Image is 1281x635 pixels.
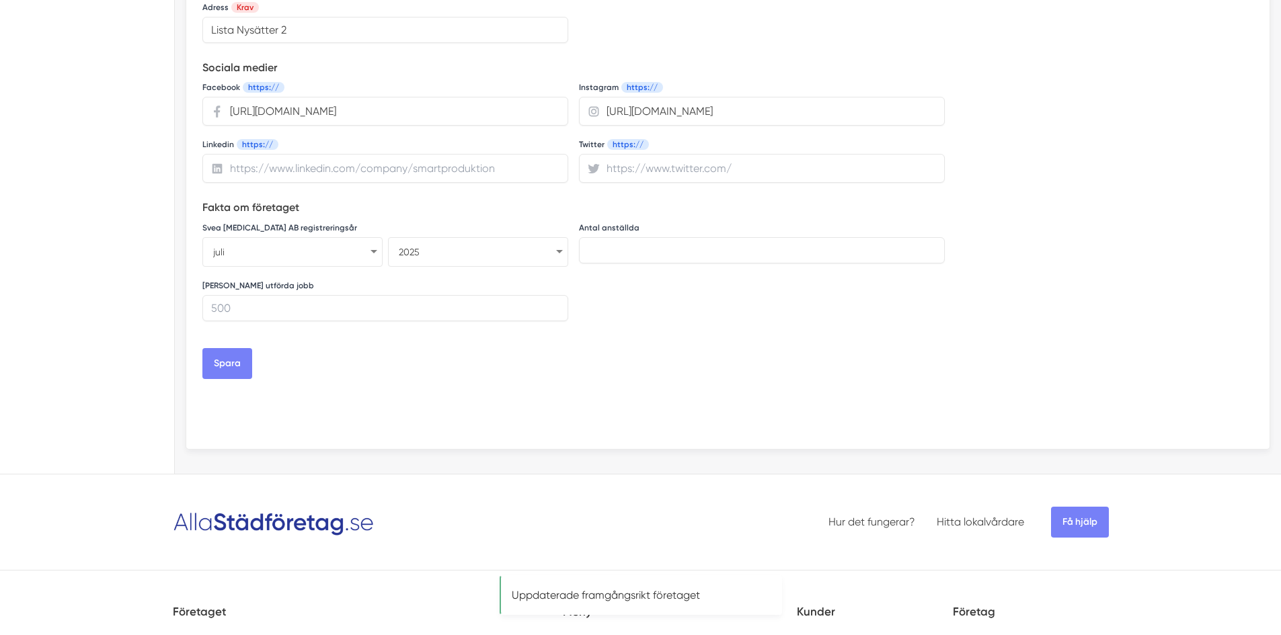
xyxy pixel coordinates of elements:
[202,2,259,13] label: Adress
[621,82,663,93] span: https://
[210,105,224,118] svg: Facebook
[243,82,284,93] span: https://
[579,139,649,150] label: Twitter
[587,162,600,175] svg: Twitter
[202,97,568,126] input: https://www.facebook.com/allastadforetag
[587,105,600,118] svg: Instagram
[202,199,945,219] h5: Fakta om företaget
[202,154,568,183] input: https://www.linkedin.com/company/smartproduktion
[202,17,568,43] input: Adress
[202,222,357,233] label: Svea [MEDICAL_DATA] AB registreringsår
[237,139,278,150] span: https://
[579,222,639,233] label: Antal anställda
[202,59,945,79] h5: Sociala medier
[231,2,259,13] span: Krav
[579,154,945,183] input: https://www.twitter.com/
[607,139,649,150] span: https://
[210,162,224,175] svg: Linkedin
[202,295,568,321] input: 500
[828,515,915,528] a: Hur det fungerar?
[202,82,284,93] label: Facebook
[579,97,945,126] input: https://www.instagram.com/allastadforetag.se/
[202,348,252,379] button: Spara
[202,139,278,150] label: Linkedin
[579,82,663,93] label: Instagram
[512,587,770,603] p: Uppdaterade framgångsrikt företaget
[173,507,375,537] img: Logotyp Alla Städföretag
[1051,507,1109,538] span: Få hjälp
[937,515,1024,528] a: Hitta lokalvårdare
[202,280,314,291] label: [PERSON_NAME] utförda jobb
